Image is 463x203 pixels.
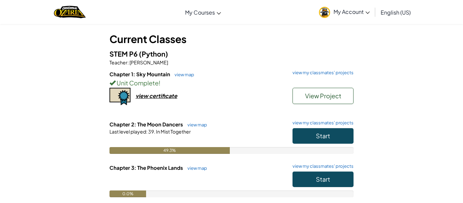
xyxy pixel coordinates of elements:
div: 49.3% [109,147,230,154]
a: Ozaria by CodeCombat logo [54,5,85,19]
span: My Courses [185,9,215,16]
a: My Account [316,1,373,23]
span: Chapter 1: Sky Mountain [109,71,171,77]
div: view certificate [136,92,177,99]
a: view map [184,122,207,127]
span: : [146,128,147,135]
span: Unit Complete [116,79,159,87]
span: Start [316,132,330,140]
a: view my classmates' projects [289,70,354,75]
a: view map [184,165,207,171]
a: English (US) [377,3,414,21]
a: view my classmates' projects [289,164,354,168]
span: ! [159,79,160,87]
h3: Current Classes [109,32,354,47]
span: Chapter 3: The Phoenix Lands [109,164,184,171]
button: Start [293,128,354,144]
span: View Project [305,92,341,100]
a: My Courses [182,3,224,21]
button: View Project [293,88,354,104]
a: view my classmates' projects [289,121,354,125]
span: STEM P6 [109,49,139,58]
span: Start [316,175,330,183]
span: [PERSON_NAME] [129,59,168,65]
span: Chapter 2: The Moon Dancers [109,121,184,127]
img: certificate-icon.png [109,88,130,105]
a: view map [171,72,194,77]
div: 0.0% [109,190,146,197]
span: 39. [147,128,155,135]
span: English (US) [381,9,411,16]
span: In Mist Together [155,128,191,135]
span: My Account [334,8,370,15]
button: Start [293,171,354,187]
span: Teacher [109,59,127,65]
img: Home [54,5,85,19]
span: : [127,59,129,65]
a: view certificate [109,92,177,99]
span: (Python) [139,49,168,58]
img: avatar [319,7,330,18]
span: Last level played [109,128,146,135]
